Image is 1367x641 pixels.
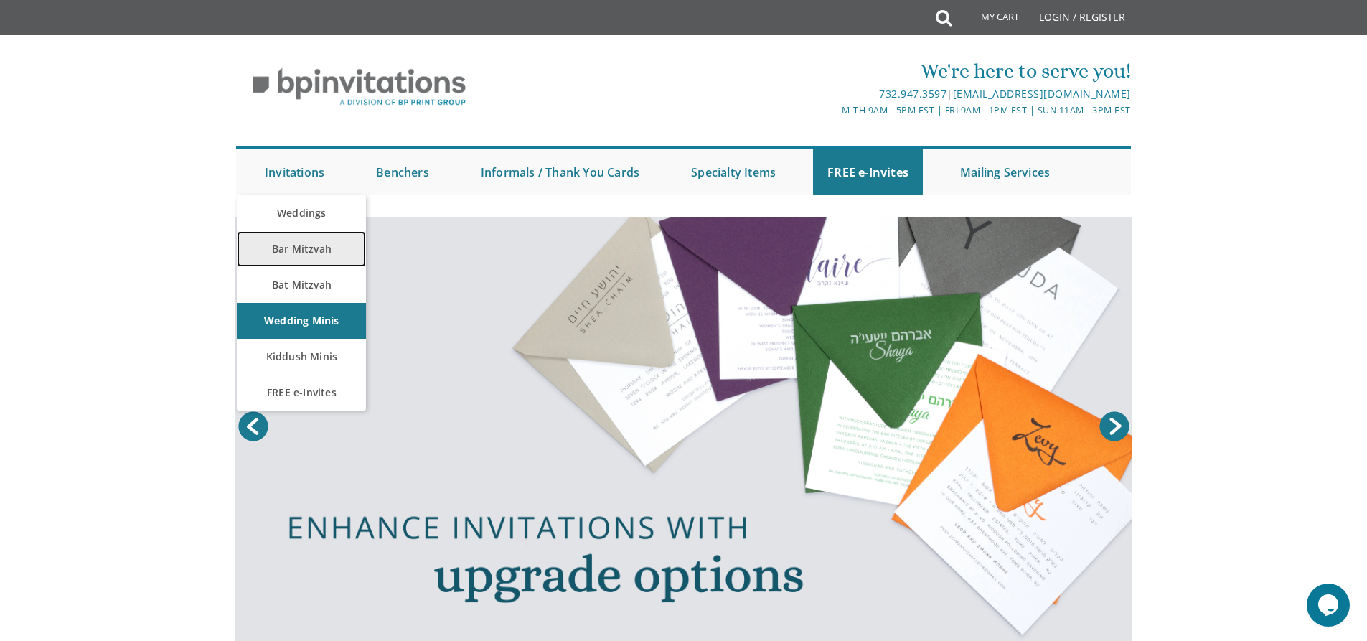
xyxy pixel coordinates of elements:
a: [EMAIL_ADDRESS][DOMAIN_NAME] [953,87,1131,100]
img: BP Invitation Loft [236,57,482,117]
a: Mailing Services [946,149,1064,195]
a: Next [1096,408,1132,444]
a: Bat Mitzvah [237,267,366,303]
a: Prev [235,408,271,444]
a: Weddings [237,195,366,231]
a: Informals / Thank You Cards [466,149,654,195]
div: M-Th 9am - 5pm EST | Fri 9am - 1pm EST | Sun 11am - 3pm EST [535,103,1131,118]
a: Invitations [250,149,339,195]
iframe: chat widget [1307,584,1353,627]
a: Wedding Minis [237,303,366,339]
a: FREE e-Invites [813,149,923,195]
a: Specialty Items [677,149,790,195]
a: Bar Mitzvah [237,231,366,267]
a: Benchers [362,149,443,195]
div: We're here to serve you! [535,57,1131,85]
div: | [535,85,1131,103]
a: My Cart [950,1,1029,37]
a: 732.947.3597 [879,87,946,100]
a: FREE e-Invites [237,375,366,411]
a: Kiddush Minis [237,339,366,375]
